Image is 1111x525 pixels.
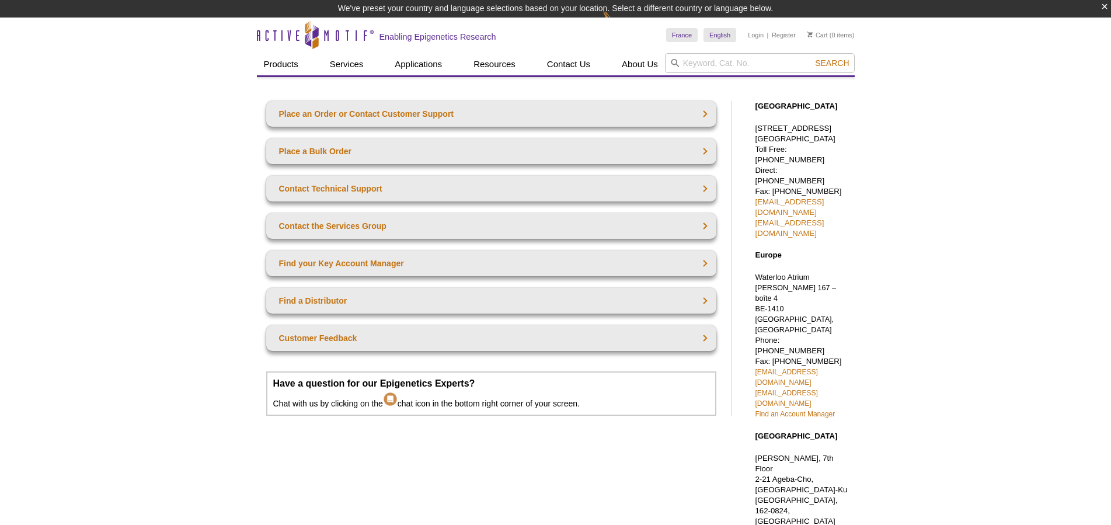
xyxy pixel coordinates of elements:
[755,368,818,387] a: [EMAIL_ADDRESS][DOMAIN_NAME]
[815,58,849,68] span: Search
[379,32,496,42] h2: Enabling Epigenetics Research
[266,251,716,276] a: Find your Key Account Manager
[273,378,709,409] p: Chat with us by clicking on the chat icon in the bottom right corner of your screen.
[273,378,475,388] strong: Have a question for our Epigenetics Experts?
[767,28,769,42] li: |
[602,9,633,36] img: Change Here
[755,272,849,419] p: Waterloo Atrium Phone: [PHONE_NUMBER] Fax: [PHONE_NUMBER]
[257,53,305,75] a: Products
[383,389,398,406] img: Intercom Chat
[755,197,824,217] a: [EMAIL_ADDRESS][DOMAIN_NAME]
[703,28,736,42] a: English
[266,288,716,314] a: Find a Distributor
[266,176,716,201] a: Contact Technical Support
[755,102,838,110] strong: [GEOGRAPHIC_DATA]
[755,410,835,418] a: Find an Account Manager
[812,58,852,68] button: Search
[323,53,371,75] a: Services
[807,32,813,37] img: Your Cart
[755,251,782,259] strong: Europe
[466,53,523,75] a: Resources
[615,53,665,75] a: About Us
[755,123,849,239] p: [STREET_ADDRESS] [GEOGRAPHIC_DATA] Toll Free: [PHONE_NUMBER] Direct: [PHONE_NUMBER] Fax: [PHONE_N...
[807,28,855,42] li: (0 items)
[755,432,838,440] strong: [GEOGRAPHIC_DATA]
[755,284,837,334] span: [PERSON_NAME] 167 – boîte 4 BE-1410 [GEOGRAPHIC_DATA], [GEOGRAPHIC_DATA]
[388,53,449,75] a: Applications
[266,138,716,164] a: Place a Bulk Order
[666,28,698,42] a: France
[665,53,855,73] input: Keyword, Cat. No.
[266,325,716,351] a: Customer Feedback
[748,31,764,39] a: Login
[807,31,828,39] a: Cart
[755,218,824,238] a: [EMAIL_ADDRESS][DOMAIN_NAME]
[266,101,716,127] a: Place an Order or Contact Customer Support
[540,53,597,75] a: Contact Us
[266,213,716,239] a: Contact the Services Group
[755,389,818,408] a: [EMAIL_ADDRESS][DOMAIN_NAME]
[772,31,796,39] a: Register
